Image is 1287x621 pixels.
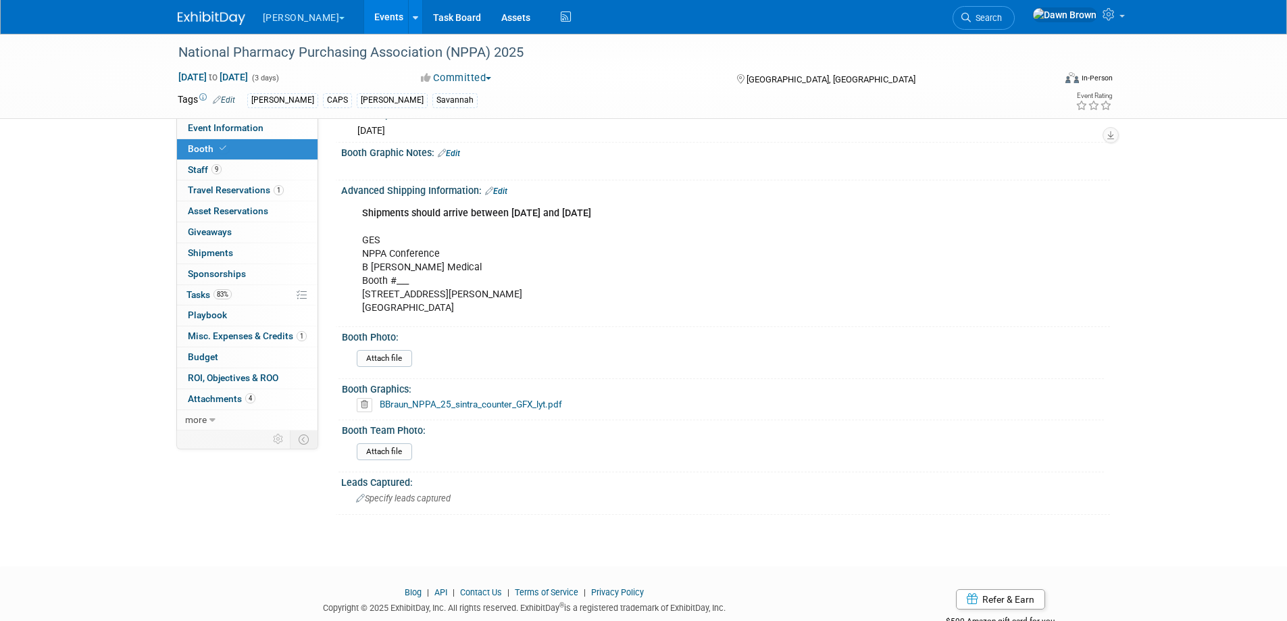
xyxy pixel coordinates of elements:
[438,149,460,158] a: Edit
[267,430,291,448] td: Personalize Event Tab Strip
[432,93,478,107] div: Savannah
[1076,93,1112,99] div: Event Rating
[188,330,307,341] span: Misc. Expenses & Credits
[1081,73,1113,83] div: In-Person
[188,122,263,133] span: Event Information
[185,414,207,425] span: more
[186,289,232,300] span: Tasks
[504,587,513,597] span: |
[362,207,591,219] b: Shipments should arrive between [DATE] and [DATE]
[177,347,318,368] a: Budget
[974,70,1113,91] div: Event Format
[177,118,318,139] a: Event Information
[188,205,268,216] span: Asset Reservations
[188,393,255,404] span: Attachments
[178,71,249,83] span: [DATE] [DATE]
[188,226,232,237] span: Giveaways
[1065,72,1079,83] img: Format-Inperson.png
[591,587,644,597] a: Privacy Policy
[177,368,318,389] a: ROI, Objectives & ROO
[178,599,872,614] div: Copyright © 2025 ExhibitDay, Inc. All rights reserved. ExhibitDay is a registered trademark of Ex...
[342,420,1104,437] div: Booth Team Photo:
[380,399,562,409] a: BBraun_NPPA_25_sintra_counter_GFX_lyt.pdf
[341,472,1110,489] div: Leads Captured:
[580,587,589,597] span: |
[177,222,318,243] a: Giveaways
[559,601,564,609] sup: ®
[247,93,318,107] div: [PERSON_NAME]
[515,587,578,597] a: Terms of Service
[188,247,233,258] span: Shipments
[424,587,432,597] span: |
[177,389,318,409] a: Attachments4
[177,326,318,347] a: Misc. Expenses & Credits1
[177,139,318,159] a: Booth
[353,200,961,322] div: GES NPPA Conference B [PERSON_NAME] Medical Booth #___ [STREET_ADDRESS][PERSON_NAME] [GEOGRAPHIC_...
[178,11,245,25] img: ExhibitDay
[177,410,318,430] a: more
[290,430,318,448] td: Toggle Event Tabs
[357,125,385,136] span: [DATE]
[416,71,497,85] button: Committed
[207,72,220,82] span: to
[188,143,229,154] span: Booth
[297,331,307,341] span: 1
[177,264,318,284] a: Sponsorships
[460,587,502,597] a: Contact Us
[188,268,246,279] span: Sponsorships
[211,164,222,174] span: 9
[245,393,255,403] span: 4
[177,243,318,264] a: Shipments
[747,74,915,84] span: [GEOGRAPHIC_DATA], [GEOGRAPHIC_DATA]
[405,587,422,597] a: Blog
[357,93,428,107] div: [PERSON_NAME]
[188,164,222,175] span: Staff
[323,93,352,107] div: CAPS
[213,95,235,105] a: Edit
[356,493,451,503] span: Specify leads captured
[174,41,1034,65] div: National Pharmacy Purchasing Association (NPPA) 2025
[342,327,1104,344] div: Booth Photo:
[434,587,447,597] a: API
[956,589,1045,610] a: Refer & Earn
[213,289,232,299] span: 83%
[341,180,1110,198] div: Advanced Shipping Information:
[274,185,284,195] span: 1
[485,187,507,196] a: Edit
[178,93,235,108] td: Tags
[188,372,278,383] span: ROI, Objectives & ROO
[177,285,318,305] a: Tasks83%
[177,305,318,326] a: Playbook
[449,587,458,597] span: |
[953,6,1015,30] a: Search
[251,74,279,82] span: (3 days)
[342,379,1104,396] div: Booth Graphics:
[1032,7,1097,22] img: Dawn Brown
[177,201,318,222] a: Asset Reservations
[971,13,1002,23] span: Search
[177,180,318,201] a: Travel Reservations1
[188,309,227,320] span: Playbook
[177,160,318,180] a: Staff9
[188,184,284,195] span: Travel Reservations
[341,143,1110,160] div: Booth Graphic Notes:
[220,145,226,152] i: Booth reservation complete
[188,351,218,362] span: Budget
[357,400,378,409] a: Delete attachment?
